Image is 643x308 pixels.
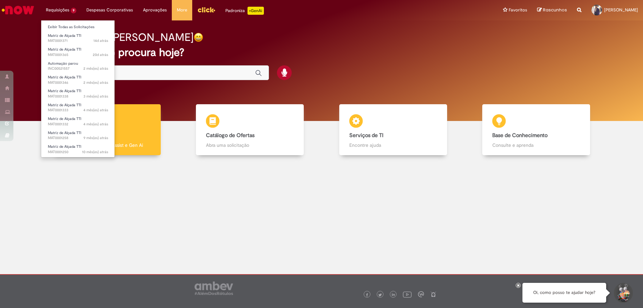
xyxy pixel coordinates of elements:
[197,5,215,15] img: click_logo_yellow_360x200.png
[543,7,567,13] span: Rascunhos
[83,80,108,85] time: 17/07/2025 15:05:44
[522,283,606,303] div: Oi, como posso te ajudar hoje?
[225,7,264,15] div: Padroniza
[83,135,108,140] span: 9 mês(es) atrás
[537,7,567,13] a: Rascunhos
[418,291,424,297] img: logo_footer_workplace.png
[41,143,115,156] a: Aberto MAT0001250 : Matriz de Alçada TTI
[48,135,108,141] span: MAT0001258
[378,293,382,297] img: logo_footer_twitter.png
[48,75,81,80] span: Matriz de Alçada TTI
[1,3,35,17] img: ServiceNow
[41,74,115,86] a: Aberto MAT0001346 : Matriz de Alçada TTI
[195,282,233,295] img: logo_footer_ambev_rotulo_gray.png
[35,104,178,156] a: Tirar dúvidas Tirar dúvidas com Lupi Assist e Gen Ai
[83,66,108,71] span: 2 mês(es) atrás
[349,142,437,148] p: Encontre ajuda
[349,132,383,139] b: Serviços de TI
[509,7,527,13] span: Favoritos
[46,7,69,13] span: Requisições
[392,293,395,297] img: logo_footer_linkedin.png
[83,135,108,140] time: 06/01/2025 10:02:55
[41,102,115,114] a: Aberto MAT0001333 : Matriz de Alçada TTI
[48,103,81,108] span: Matriz de Alçada TTI
[247,7,264,15] p: +GenAi
[82,149,108,155] time: 27/11/2024 15:31:45
[83,80,108,85] span: 2 mês(es) atrás
[41,115,115,128] a: Aberto MAT0001332 : Matriz de Alçada TTI
[48,52,108,58] span: MAT0001365
[48,108,108,113] span: MAT0001333
[93,52,108,57] span: 20d atrás
[492,132,548,139] b: Base de Conhecimento
[178,104,322,156] a: Catálogo de Ofertas Abra uma solicitação
[48,38,108,44] span: MAT0001371
[83,122,108,127] span: 4 mês(es) atrás
[83,108,108,113] span: 4 mês(es) atrás
[86,7,133,13] span: Despesas Corporativas
[177,7,187,13] span: More
[48,144,81,149] span: Matriz de Alçada TTI
[41,20,115,158] ul: Requisições
[206,142,294,148] p: Abra uma solicitação
[83,108,108,113] time: 16/06/2025 16:26:11
[48,149,108,155] span: MAT0001250
[58,32,194,43] h2: Boa tarde, [PERSON_NAME]
[41,129,115,142] a: Aberto MAT0001258 : Matriz de Alçada TTI
[83,94,108,99] span: 3 mês(es) atrás
[48,80,108,85] span: MAT0001346
[465,104,608,156] a: Base de Conhecimento Consulte e aprenda
[604,7,638,13] span: [PERSON_NAME]
[41,23,115,31] a: Exibir Todas as Solicitações
[365,293,369,297] img: logo_footer_facebook.png
[430,291,436,297] img: logo_footer_naosei.png
[83,66,108,71] time: 04/08/2025 12:51:48
[83,122,108,127] time: 13/06/2025 16:44:08
[48,88,81,94] span: Matriz de Alçada TTI
[48,33,81,38] span: Matriz de Alçada TTI
[194,33,203,42] img: happy-face.png
[41,32,115,45] a: Aberto MAT0001371 : Matriz de Alçada TTI
[48,122,108,127] span: MAT0001332
[83,94,108,99] time: 26/06/2025 10:23:59
[48,130,81,135] span: Matriz de Alçada TTI
[58,47,585,58] h2: O que você procura hoje?
[71,8,76,13] span: 9
[206,132,255,139] b: Catálogo de Ofertas
[48,66,108,71] span: INC00521557
[82,149,108,155] span: 10 mês(es) atrás
[93,38,108,43] time: 17/09/2025 11:26:37
[41,46,115,58] a: Aberto MAT0001365 : Matriz de Alçada TTI
[492,142,580,148] p: Consulte e aprenda
[143,7,167,13] span: Aprovações
[613,283,633,303] button: Iniciar Conversa de Suporte
[93,38,108,43] span: 14d atrás
[41,60,115,72] a: Aberto INC00521557 : Automação parou
[48,61,78,66] span: Automação parou
[48,116,81,121] span: Matriz de Alçada TTI
[321,104,465,156] a: Serviços de TI Encontre ajuda
[48,94,108,99] span: MAT0001338
[48,47,81,52] span: Matriz de Alçada TTI
[403,290,412,299] img: logo_footer_youtube.png
[93,52,108,57] time: 10/09/2025 17:02:10
[41,87,115,100] a: Aberto MAT0001338 : Matriz de Alçada TTI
